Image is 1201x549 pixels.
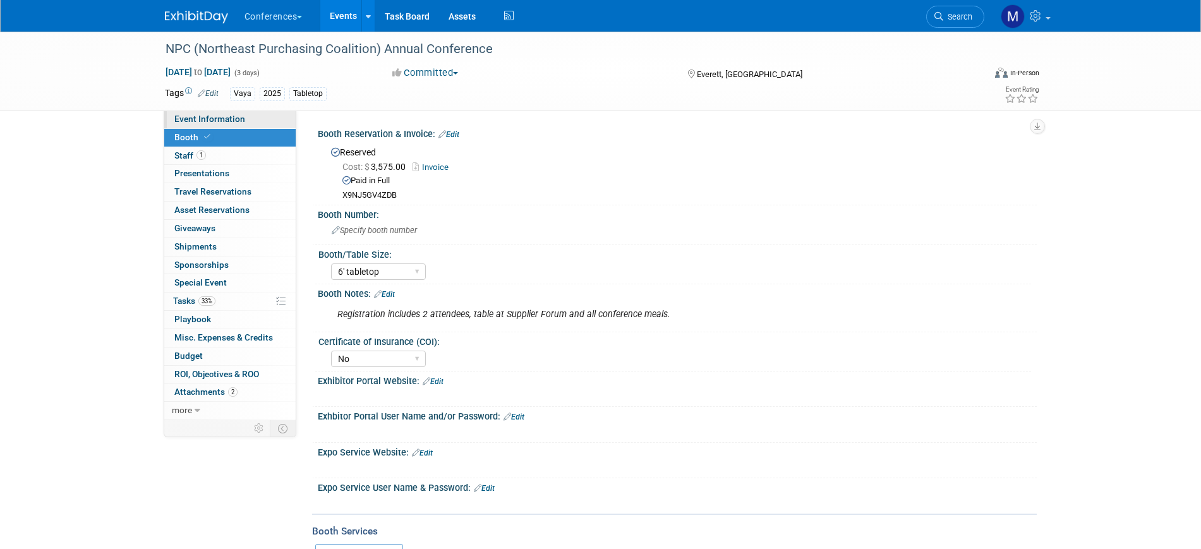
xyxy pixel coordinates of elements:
[318,332,1031,348] div: Certificate of Insurance (COI):
[174,241,217,251] span: Shipments
[374,290,395,299] a: Edit
[412,449,433,457] a: Edit
[474,484,495,493] a: Edit
[174,332,273,342] span: Misc. Expenses & Credits
[198,89,219,98] a: Edit
[174,369,259,379] span: ROI, Objectives & ROO
[228,387,238,397] span: 2
[697,69,802,79] span: Everett, [GEOGRAPHIC_DATA]
[318,407,1037,423] div: Exhbitor Portal User Name and/or Password:
[174,277,227,287] span: Special Event
[174,150,206,160] span: Staff
[164,256,296,274] a: Sponsorships
[164,220,296,238] a: Giveaways
[164,165,296,183] a: Presentations
[342,175,1027,187] div: Paid in Full
[164,293,296,310] a: Tasks33%
[342,190,1027,201] div: X9NJ5GV4ZDB
[318,124,1037,141] div: Booth Reservation & Invoice:
[332,226,417,235] span: Specify booth number
[260,87,285,100] div: 2025
[1005,87,1039,93] div: Event Rating
[164,347,296,365] a: Budget
[164,402,296,419] a: more
[342,162,371,172] span: Cost: $
[164,183,296,201] a: Travel Reservations
[174,132,213,142] span: Booth
[312,524,1037,538] div: Booth Services
[926,6,984,28] a: Search
[342,162,411,172] span: 3,575.00
[196,150,206,160] span: 1
[174,314,211,324] span: Playbook
[174,387,238,397] span: Attachments
[174,186,251,196] span: Travel Reservations
[192,67,204,77] span: to
[1010,68,1039,78] div: In-Person
[233,69,260,77] span: (3 days)
[327,143,1027,201] div: Reserved
[164,111,296,128] a: Event Information
[995,68,1008,78] img: Format-Inperson.png
[172,405,192,415] span: more
[164,147,296,165] a: Staff1
[423,377,444,386] a: Edit
[164,311,296,329] a: Playbook
[165,11,228,23] img: ExhibitDay
[174,114,245,124] span: Event Information
[164,274,296,292] a: Special Event
[164,329,296,347] a: Misc. Expenses & Credits
[174,223,215,233] span: Giveaways
[164,383,296,401] a: Attachments2
[230,87,255,100] div: Vaya
[173,296,215,306] span: Tasks
[318,205,1037,221] div: Booth Number:
[318,443,1037,459] div: Expo Service Website:
[318,478,1037,495] div: Expo Service User Name & Password:
[174,205,250,215] span: Asset Reservations
[165,66,231,78] span: [DATE] [DATE]
[164,366,296,383] a: ROI, Objectives & ROO
[204,133,210,140] i: Booth reservation complete
[318,371,1037,388] div: Exhibitor Portal Website:
[943,12,972,21] span: Search
[165,87,219,101] td: Tags
[164,129,296,147] a: Booth
[174,168,229,178] span: Presentations
[504,413,524,421] a: Edit
[164,202,296,219] a: Asset Reservations
[248,420,270,437] td: Personalize Event Tab Strip
[318,245,1031,261] div: Booth/Table Size:
[174,351,203,361] span: Budget
[910,66,1040,85] div: Event Format
[438,130,459,139] a: Edit
[164,238,296,256] a: Shipments
[318,284,1037,301] div: Booth Notes:
[270,420,296,437] td: Toggle Event Tabs
[161,38,965,61] div: NPC (Northeast Purchasing Coalition) Annual Conference
[413,162,455,172] a: Invoice
[388,66,463,80] button: Committed
[1001,4,1025,28] img: Marygrace LeGros
[198,296,215,306] span: 33%
[337,309,670,320] i: Registration includes 2 attendees, table at Supplier Forum and all conference meals.
[289,87,327,100] div: Tabletop
[174,260,229,270] span: Sponsorships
